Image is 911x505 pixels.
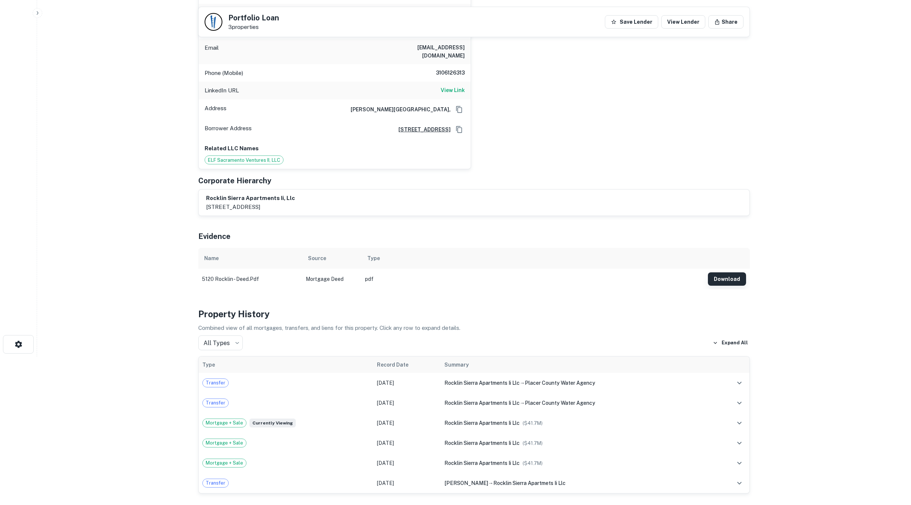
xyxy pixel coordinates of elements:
[249,419,296,427] span: Currently viewing
[444,479,711,487] div: →
[708,272,746,286] button: Download
[373,393,441,413] td: [DATE]
[733,417,746,429] button: expand row
[228,14,279,22] h5: Portfolio Loan
[444,380,520,386] span: rocklin sierra apartments ii llc
[367,254,380,263] div: Type
[733,457,746,469] button: expand row
[206,203,295,211] p: [STREET_ADDRESS]
[361,269,704,289] td: pdf
[205,144,465,153] p: Related LLC Names
[203,379,228,387] span: Transfer
[199,357,373,373] th: Type
[444,420,520,426] span: rocklin sierra apartments ii llc
[198,175,271,186] h5: Corporate Hierarchy
[373,453,441,473] td: [DATE]
[198,248,750,289] div: scrollable content
[204,254,219,263] div: Name
[373,433,441,453] td: [DATE]
[444,399,711,407] div: →
[198,324,750,332] p: Combined view of all mortgages, transfers, and liens for this property. Click any row to expand d...
[373,373,441,393] td: [DATE]
[733,397,746,409] button: expand row
[441,86,465,94] h6: View Link
[454,104,465,115] button: Copy Address
[523,460,543,466] span: ($ 41.7M )
[444,440,520,446] span: rocklin sierra apartments ii llc
[203,439,246,447] span: Mortgage + Sale
[441,357,715,373] th: Summary
[444,379,711,387] div: →
[205,124,252,135] p: Borrower Address
[373,357,441,373] th: Record Date
[198,231,231,242] h5: Evidence
[733,477,746,489] button: expand row
[206,194,295,203] h6: rocklin sierra apartments ii, llc
[444,480,488,486] span: [PERSON_NAME]
[228,24,279,30] p: 3 properties
[203,479,228,487] span: Transfer
[205,43,219,60] p: Email
[708,15,743,29] button: Share
[661,15,705,29] a: View Lender
[605,15,658,29] button: Save Lender
[302,269,361,289] td: Mortgage Deed
[444,400,520,406] span: rocklin sierra apartments ii llc
[308,254,326,263] div: Source
[733,437,746,449] button: expand row
[444,460,520,466] span: rocklin sierra apartments ii llc
[302,248,361,269] th: Source
[525,380,595,386] span: placer county water agency
[373,473,441,493] td: [DATE]
[345,105,451,114] h6: [PERSON_NAME][GEOGRAPHIC_DATA],
[711,337,750,348] button: Expand All
[420,69,465,78] h6: 3106126313
[198,307,750,321] h4: Property History
[203,459,246,467] span: Mortgage + Sale
[203,399,228,407] span: Transfer
[205,104,226,115] p: Address
[205,157,283,164] span: ELF Sacramento Ventures II, LLC
[441,86,465,95] a: View Link
[203,419,246,427] span: Mortgage + Sale
[361,248,704,269] th: Type
[523,420,543,426] span: ($ 41.7M )
[523,440,543,446] span: ($ 41.7M )
[373,413,441,433] td: [DATE]
[525,400,595,406] span: placer county water agency
[205,86,239,95] p: LinkedIn URL
[198,248,302,269] th: Name
[733,377,746,389] button: expand row
[376,43,465,60] h6: [EMAIL_ADDRESS][DOMAIN_NAME]
[198,335,243,350] div: All Types
[392,125,451,134] a: [STREET_ADDRESS]
[493,480,566,486] span: rocklin sierra apartmets ii llc
[454,124,465,135] button: Copy Address
[205,69,243,78] p: Phone (Mobile)
[198,269,302,289] td: 5120 rocklin - deed.pdf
